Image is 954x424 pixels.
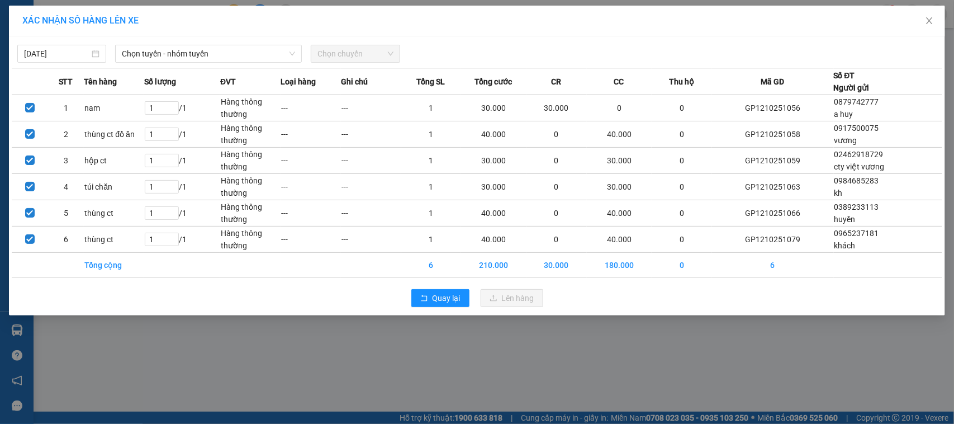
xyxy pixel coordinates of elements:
td: GP1210251059 [712,148,834,174]
td: 30.000 [526,253,587,278]
button: rollbackQuay lại [411,289,469,307]
td: thùng ct [84,200,144,227]
td: 30.000 [461,148,526,174]
input: 12/10/2025 [24,48,89,60]
span: close [925,16,934,25]
span: 0984685283 [834,176,879,185]
td: / 1 [144,121,220,148]
td: 40.000 [587,227,652,253]
td: 30.000 [461,174,526,200]
td: 1 [401,227,462,253]
td: --- [341,227,401,253]
span: 0389233113 [834,202,879,211]
td: 30.000 [587,174,652,200]
td: 180.000 [587,253,652,278]
td: --- [281,121,341,148]
span: Thu hộ [669,76,694,88]
td: 0 [652,200,712,227]
span: 0917500075 [834,124,879,133]
td: thùng ct đồ ăn [84,121,144,148]
td: 30.000 [587,148,652,174]
td: 5 [48,200,84,227]
td: 0 [587,95,652,121]
td: --- [341,174,401,200]
td: 6 [712,253,834,278]
td: 6 [401,253,462,278]
td: --- [341,200,401,227]
td: / 1 [144,148,220,174]
span: ĐVT [220,76,236,88]
td: / 1 [144,174,220,200]
span: huyền [834,215,856,224]
td: GP1210251058 [712,121,834,148]
td: GP1210251056 [712,95,834,121]
span: vương [834,136,857,145]
td: / 1 [144,95,220,121]
td: --- [281,227,341,253]
td: 1 [401,121,462,148]
td: 1 [401,174,462,200]
td: hộp ct [84,148,144,174]
td: nam [84,95,144,121]
span: Quay lại [433,292,461,304]
td: --- [281,148,341,174]
td: 0 [526,200,587,227]
span: kh [834,189,843,197]
td: 40.000 [587,200,652,227]
td: thùng ct [84,227,144,253]
button: uploadLên hàng [481,289,543,307]
td: Hàng thông thường [220,227,281,253]
div: Số ĐT Người gửi [834,69,870,94]
td: --- [281,200,341,227]
td: 1 [48,95,84,121]
span: Tổng SL [416,76,445,88]
td: 40.000 [461,227,526,253]
td: 0 [652,95,712,121]
td: 0 [526,174,587,200]
span: Số lượng [144,76,176,88]
td: 0 [652,121,712,148]
td: Tổng cộng [84,253,144,278]
td: Hàng thông thường [220,95,281,121]
td: GP1210251066 [712,200,834,227]
td: GP1210251079 [712,227,834,253]
td: 2 [48,121,84,148]
td: --- [341,148,401,174]
td: 1 [401,148,462,174]
td: Hàng thông thường [220,200,281,227]
span: Ghi chú [341,76,368,88]
td: 4 [48,174,84,200]
span: a huy [834,110,853,119]
td: 30.000 [461,95,526,121]
td: --- [281,95,341,121]
span: Tổng cước [475,76,512,88]
td: 40.000 [461,200,526,227]
span: STT [59,76,73,88]
td: 30.000 [526,95,587,121]
td: Hàng thông thường [220,121,281,148]
td: / 1 [144,227,220,253]
td: 0 [652,148,712,174]
td: 3 [48,148,84,174]
td: 0 [526,227,587,253]
td: 40.000 [587,121,652,148]
td: 0 [526,121,587,148]
td: 40.000 [461,121,526,148]
span: 02462918729 [834,150,884,159]
span: Tên hàng [84,76,117,88]
span: rollback [420,294,428,303]
td: 0 [652,174,712,200]
span: Mã GD [761,76,784,88]
span: Chọn tuyến - nhóm tuyến [122,45,295,62]
span: cty việt vương [834,162,885,171]
span: CC [614,76,624,88]
td: 1 [401,95,462,121]
td: 210.000 [461,253,526,278]
td: 0 [652,227,712,253]
span: Loại hàng [281,76,316,88]
td: / 1 [144,200,220,227]
span: Chọn chuyến [317,45,393,62]
td: Hàng thông thường [220,174,281,200]
span: 0879742777 [834,97,879,106]
button: Close [914,6,945,37]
